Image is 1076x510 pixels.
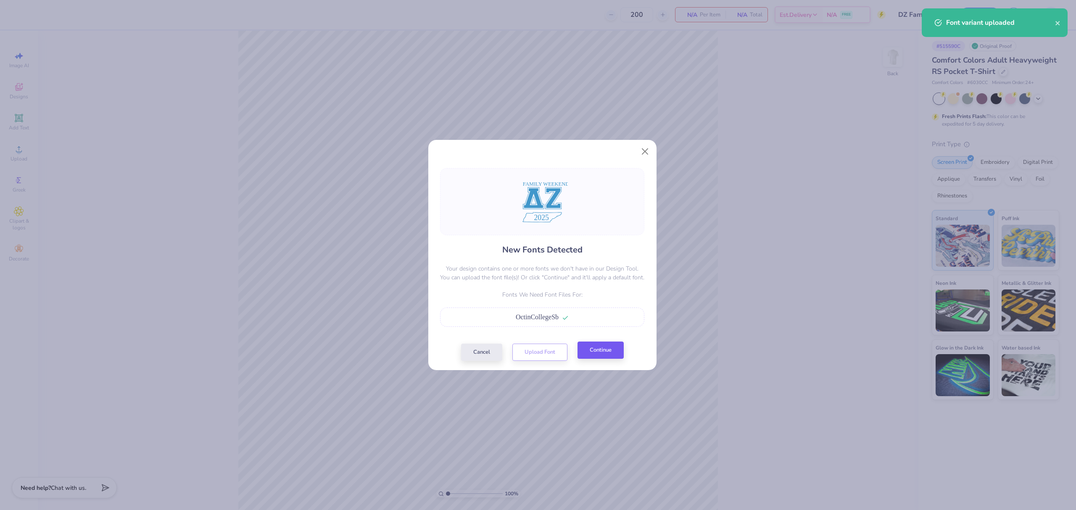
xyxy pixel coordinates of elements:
button: close [1055,18,1061,28]
button: Cancel [461,344,502,361]
button: Continue [578,342,624,359]
div: Font variant uploaded [946,18,1055,28]
h4: New Fonts Detected [502,244,583,256]
button: Close [637,143,653,159]
p: Fonts We Need Font Files For: [440,290,644,299]
p: Your design contains one or more fonts we don't have in our Design Tool. You can upload the font ... [440,264,644,282]
span: OctinCollegeSb [516,313,559,321]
